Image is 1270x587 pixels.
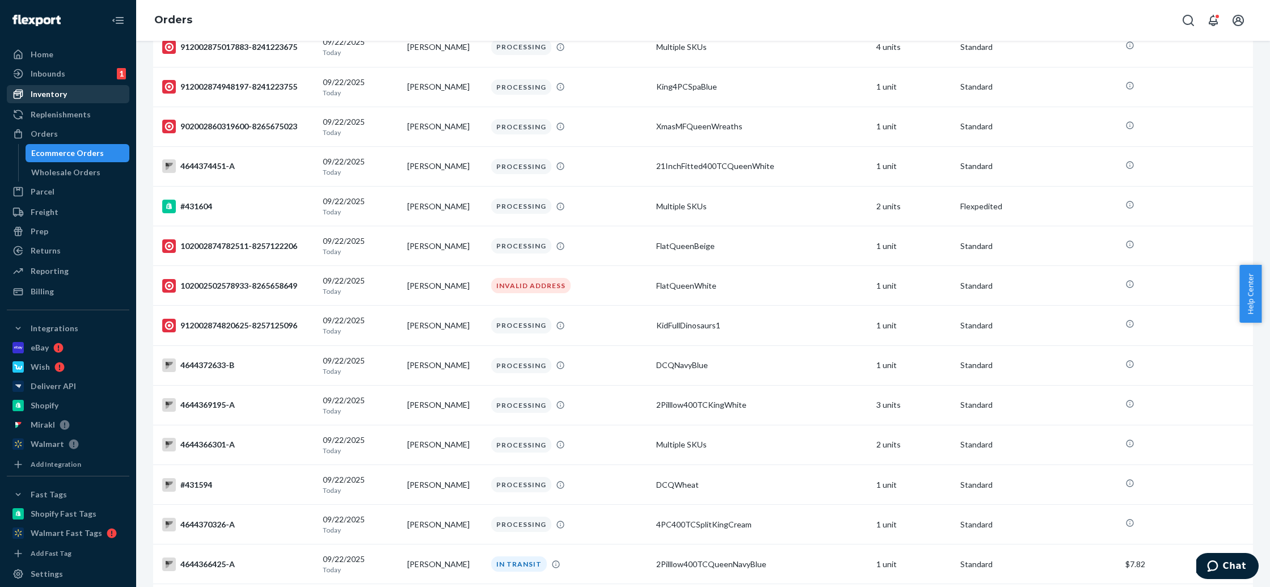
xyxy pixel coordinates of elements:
div: #431594 [162,478,314,492]
div: 09/22/2025 [323,116,398,137]
div: IN TRANSIT [491,556,547,572]
div: 09/22/2025 [323,275,398,296]
div: 09/22/2025 [323,235,398,256]
td: 2 units [872,186,956,226]
p: Today [323,366,398,376]
p: Standard [960,399,1116,411]
a: Billing [7,282,129,301]
div: KidFullDinosaurs1 [656,320,867,331]
p: Standard [960,121,1116,132]
a: Freight [7,203,129,221]
div: 09/22/2025 [323,36,398,57]
a: Reporting [7,262,129,280]
td: [PERSON_NAME] [403,27,487,67]
p: Standard [960,161,1116,172]
p: Standard [960,81,1116,92]
div: Integrations [31,323,78,334]
div: 4PC400TCSplitKingCream [656,519,867,530]
td: 1 unit [872,505,956,544]
div: Inventory [31,88,67,100]
p: Standard [960,240,1116,252]
div: Wish [31,361,50,373]
div: 09/22/2025 [323,196,398,217]
p: Standard [960,320,1116,331]
div: King4PCSpaBlue [656,81,867,92]
td: 1 unit [872,544,956,584]
td: [PERSON_NAME] [403,226,487,266]
a: Shopify Fast Tags [7,505,129,523]
div: Parcel [31,186,54,197]
div: DCQNavyBlue [656,360,867,371]
div: 4644374451-A [162,159,314,173]
a: Inbounds1 [7,65,129,83]
div: Walmart [31,438,64,450]
div: 4644372633-B [162,358,314,372]
td: [PERSON_NAME] [403,345,487,385]
td: Multiple SKUs [652,425,872,464]
div: Prep [31,226,48,237]
div: 09/22/2025 [323,315,398,336]
p: Standard [960,479,1116,491]
div: PROCESSING [491,477,551,492]
p: Today [323,525,398,535]
div: 2Pilllow400TCKingWhite [656,399,867,411]
div: Wholesale Orders [31,167,100,178]
p: Standard [960,519,1116,530]
div: Add Fast Tag [31,548,71,558]
p: Today [323,446,398,455]
p: Today [323,247,398,256]
div: 09/22/2025 [323,514,398,535]
button: Close Navigation [107,9,129,32]
div: PROCESSING [491,517,551,532]
a: Replenishments [7,105,129,124]
td: [PERSON_NAME] [403,464,487,504]
div: 21InchFitted400TCQueenWhite [656,161,867,172]
div: 912002874948197-8241223755 [162,80,314,94]
div: PROCESSING [491,238,551,254]
a: Wholesale Orders [26,163,130,181]
td: Multiple SKUs [652,186,872,226]
p: Today [323,88,398,98]
p: Today [323,406,398,416]
div: Ecommerce Orders [31,147,104,159]
p: Today [323,48,398,57]
a: Prep [7,222,129,240]
div: 4644366425-A [162,558,314,571]
a: Add Fast Tag [7,547,129,560]
ol: breadcrumbs [145,4,201,37]
div: 102002502578933-8265658649 [162,279,314,293]
td: 1 unit [872,464,956,504]
a: Ecommerce Orders [26,144,130,162]
div: PROCESSING [491,358,551,373]
div: Add Integration [31,459,81,469]
p: Today [323,485,398,495]
div: #431604 [162,200,314,213]
div: Replenishments [31,109,91,120]
td: 1 unit [872,266,956,306]
td: [PERSON_NAME] [403,385,487,425]
td: [PERSON_NAME] [403,146,487,186]
a: Orders [7,125,129,143]
td: [PERSON_NAME] [403,544,487,584]
td: [PERSON_NAME] [403,425,487,464]
p: Standard [960,439,1116,450]
div: Walmart Fast Tags [31,527,102,539]
td: [PERSON_NAME] [403,505,487,544]
div: 102002874782511-8257122206 [162,239,314,253]
a: Home [7,45,129,64]
div: Deliverr API [31,381,76,392]
a: Add Integration [7,458,129,471]
div: 09/22/2025 [323,434,398,455]
div: DCQWheat [656,479,867,491]
td: [PERSON_NAME] [403,266,487,306]
p: Today [323,565,398,575]
td: [PERSON_NAME] [403,67,487,107]
a: Walmart [7,435,129,453]
p: Standard [960,41,1116,53]
div: Settings [31,568,63,580]
button: Integrations [7,319,129,337]
iframe: Opens a widget where you can chat to one of our agents [1196,553,1259,581]
div: INVALID ADDRESS [491,278,571,293]
div: PROCESSING [491,398,551,413]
